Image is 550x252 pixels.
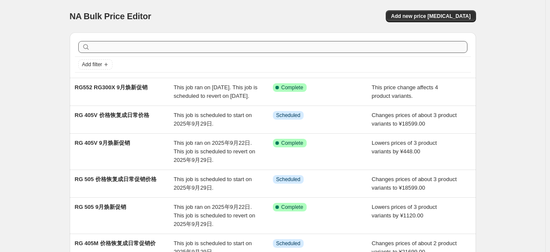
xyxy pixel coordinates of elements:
span: Changes prices of about 3 product variants to ¥18599.00 [372,112,457,127]
button: Add new price [MEDICAL_DATA] [386,10,476,22]
span: This job ran on [DATE]. This job is scheduled to revert on [DATE]. [174,84,257,99]
span: RG 505 价格恢复成日常促销价格 [75,176,157,182]
button: Add filter [78,59,112,70]
span: This job is scheduled to start on 2025年9月29日. [174,176,252,191]
span: Add filter [82,61,102,68]
span: This price change affects 4 product variants. [372,84,438,99]
span: RG 505 9月焕新促销 [75,204,127,210]
span: Lowers prices of 3 product variants by ¥1120.00 [372,204,437,219]
span: Complete [281,140,303,147]
span: Scheduled [276,176,301,183]
span: Scheduled [276,112,301,119]
span: RG 405M 价格恢复成日常促销价 [75,240,156,246]
span: Changes prices of about 3 product variants to ¥18599.00 [372,176,457,191]
span: RG552 RG300X 9月焕新促销 [75,84,148,91]
span: NA Bulk Price Editor [70,12,151,21]
span: Scheduled [276,240,301,247]
span: This job ran on 2025年9月22日. This job is scheduled to revert on 2025年9月29日. [174,204,255,227]
span: Lowers prices of 3 product variants by ¥448.00 [372,140,437,155]
span: Complete [281,204,303,211]
span: This job ran on 2025年9月22日. This job is scheduled to revert on 2025年9月29日. [174,140,255,163]
span: Add new price [MEDICAL_DATA] [391,13,470,20]
span: RG 405V 价格恢复成日常价格 [75,112,149,118]
span: This job is scheduled to start on 2025年9月29日. [174,112,252,127]
span: Complete [281,84,303,91]
span: RG 405V 9月焕新促销 [75,140,130,146]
